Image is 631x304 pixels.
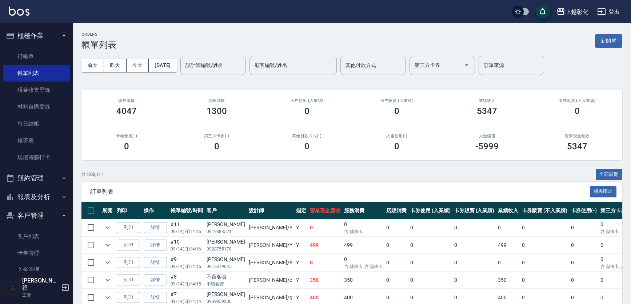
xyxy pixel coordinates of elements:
[117,222,140,233] button: 列印
[520,237,569,254] td: 0
[207,238,245,246] div: [PERSON_NAME]
[6,280,20,295] img: Person
[520,202,569,219] th: 卡券販賣 (不入業績)
[541,134,614,138] h2: 營業現金應收
[144,240,167,251] a: 詳情
[3,98,70,115] a: 材料自購登錄
[3,82,70,98] a: 現金收支登錄
[247,219,294,236] td: [PERSON_NAME] /e
[575,106,580,116] h3: 0
[595,34,622,48] button: 新開單
[180,98,253,103] h2: 店販消費
[590,186,617,197] button: 報表匯出
[3,187,70,206] button: 報表及分析
[180,134,253,138] h2: 第三方卡券(-)
[3,132,70,149] a: 排班表
[142,202,169,219] th: 操作
[408,237,452,254] td: 0
[520,272,569,289] td: 0
[308,202,342,219] th: 營業現金應收
[102,292,113,303] button: expand row
[451,98,523,103] h2: 業績收入
[569,237,599,254] td: 0
[294,254,308,271] td: Y
[3,261,70,278] a: 入金管理
[171,228,203,235] p: 09/14 (日) 14:16
[520,219,569,236] td: 0
[535,4,550,19] button: save
[360,134,433,138] h2: 入金使用(-)
[81,40,116,50] h3: 帳單列表
[3,169,70,187] button: 預約管理
[308,219,342,236] td: 0
[207,246,245,252] p: 0928755178
[115,202,142,219] th: 列印
[102,257,113,268] button: expand row
[271,98,343,103] h2: 卡券使用 (入業績)
[394,106,399,116] h3: 0
[171,246,203,252] p: 09/14 (日) 14:16
[596,169,623,180] button: 全部展開
[461,59,472,71] button: Open
[567,141,587,151] h3: 5347
[384,254,408,271] td: 0
[408,272,452,289] td: 0
[452,237,496,254] td: 0
[496,202,520,219] th: 業績收入
[408,254,452,271] td: 0
[247,254,294,271] td: [PERSON_NAME] /e
[496,219,520,236] td: 0
[304,141,309,151] h3: 0
[496,254,520,271] td: 0
[144,222,167,233] a: 詳情
[342,254,385,271] td: 0
[144,257,167,268] a: 詳情
[475,141,499,151] h3: -5999
[169,202,205,219] th: 帳單編號/時間
[360,98,433,103] h2: 卡券販賣 (入業績)
[207,273,245,281] div: 不留客資
[90,98,163,103] h3: 服務消費
[149,59,176,72] button: [DATE]
[541,98,614,103] h2: 卡券販賣 (不入業績)
[452,272,496,289] td: 0
[22,292,59,298] p: 主管
[344,263,383,270] p: 含 儲值卡, 含 儲值卡
[3,65,70,82] a: 帳單列表
[116,106,137,116] h3: 4047
[207,228,245,235] p: 0919883521
[308,237,342,254] td: 499
[81,59,104,72] button: 前天
[207,106,227,116] h3: 1300
[247,272,294,289] td: [PERSON_NAME] /e
[408,202,452,219] th: 卡券使用 (入業績)
[3,115,70,132] a: 每日結帳
[520,254,569,271] td: 0
[9,7,29,16] img: Logo
[144,275,167,286] a: 詳情
[408,219,452,236] td: 0
[3,48,70,65] a: 打帳單
[207,281,245,287] p: 不留客資
[102,275,113,285] button: expand row
[117,275,140,286] button: 列印
[294,237,308,254] td: Y
[169,272,205,289] td: #8
[22,277,59,292] h5: [PERSON_NAME]徨
[308,272,342,289] td: 350
[452,219,496,236] td: 0
[308,254,342,271] td: 0
[117,240,140,251] button: 列印
[294,272,308,289] td: Y
[590,188,617,195] a: 報表匯出
[117,257,140,268] button: 列印
[452,202,496,219] th: 卡券販賣 (入業績)
[477,106,497,116] h3: 5347
[102,222,113,233] button: expand row
[271,134,343,138] h2: 其他付款方式(-)
[205,202,247,219] th: 客戶
[169,254,205,271] td: #9
[169,219,205,236] td: #11
[452,254,496,271] td: 0
[451,134,523,138] h2: 入金儲值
